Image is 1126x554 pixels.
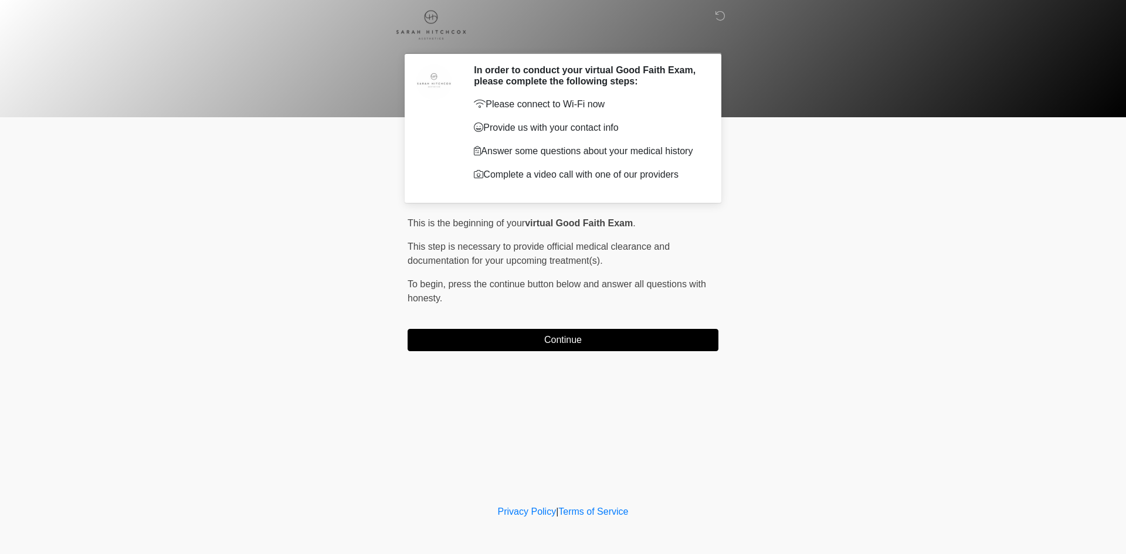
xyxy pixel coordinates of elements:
[556,507,558,516] a: |
[408,279,448,289] span: To begin,
[498,507,557,516] a: Privacy Policy
[474,168,701,182] p: Complete a video call with one of our providers
[408,279,706,303] span: press the continue button below and answer all questions with honesty.
[525,218,633,228] strong: virtual Good Faith Exam
[474,64,701,87] h2: In order to conduct your virtual Good Faith Exam, please complete the following steps:
[408,329,718,351] button: Continue
[416,64,452,100] img: Agent Avatar
[474,121,701,135] p: Provide us with your contact info
[408,218,525,228] span: This is the beginning of your
[474,97,701,111] p: Please connect to Wi-Fi now
[633,218,635,228] span: .
[408,242,670,266] span: This step is necessary to provide official medical clearance and documentation for your upcoming ...
[474,144,701,158] p: Answer some questions about your medical history
[396,9,466,40] img: Sarah Hitchcox Aesthetics Logo
[558,507,628,516] a: Terms of Service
